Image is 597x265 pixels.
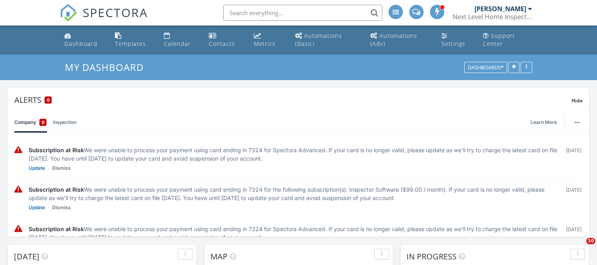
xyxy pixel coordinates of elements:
[586,238,595,244] span: 10
[292,29,361,51] a: Automations (Basic)
[60,11,148,27] a: SPECTORA
[161,29,199,51] a: Calendar
[565,146,583,172] div: [DATE]
[565,225,583,251] div: [DATE]
[112,29,154,51] a: Templates
[29,226,84,232] span: Subscription at Risk
[438,29,473,51] a: Settings
[14,251,39,262] span: [DATE]
[29,164,45,172] a: Update
[254,40,276,47] div: Metrics
[574,122,580,123] img: ellipsis-632cfdd7c38ec3a7d453.svg
[223,5,382,21] input: Search everything...
[210,251,228,262] span: Map
[370,32,417,47] div: Automations (Adv)
[53,112,76,133] a: Inspection
[52,164,71,172] a: Dismiss
[47,97,50,103] span: 6
[572,97,583,104] span: Hide
[209,40,235,47] div: Contacts
[65,61,150,74] a: My Dashboard
[480,29,536,51] a: Support Center
[29,185,558,202] div: We were unable to process your payment using card ending in 7324 for the following subscription(s...
[14,94,572,105] div: Alerts
[453,13,532,21] div: Next Level Home Inspection, LLC
[14,146,22,154] img: warning-336e3c8b2db1497d2c3c.svg
[295,32,342,47] div: Automations (Basic)
[64,40,97,47] div: Dashboard
[14,185,22,194] img: warning-336e3c8b2db1497d2c3c.svg
[367,29,432,51] a: Automations (Advanced)
[14,225,22,233] img: warning-336e3c8b2db1497d2c3c.svg
[115,40,146,47] div: Templates
[251,29,285,51] a: Metrics
[206,29,245,51] a: Contacts
[29,225,558,241] div: We were unable to process your payment using card ending in 7324 for Spectora Advanced. If your c...
[464,62,507,73] button: Dashboards
[42,118,45,126] span: 6
[441,40,465,47] div: Settings
[29,146,558,163] div: We were unable to process your payment using card ending in 7324 for Spectora Advanced. If your c...
[531,118,562,126] a: Learn More
[483,32,515,47] div: Support Center
[164,40,191,47] div: Calendar
[60,4,77,22] img: The Best Home Inspection Software - Spectora
[61,29,105,51] a: Dashboard
[52,204,71,212] a: Dismiss
[29,186,84,193] span: Subscription at Risk
[570,238,589,257] iframe: Intercom live chat
[14,112,47,133] a: Company
[29,204,45,212] a: Update
[565,185,583,212] div: [DATE]
[29,147,84,153] span: Subscription at Risk
[83,4,148,21] span: SPECTORA
[406,251,457,262] span: In Progress
[468,65,504,71] div: Dashboards
[474,5,526,13] div: [PERSON_NAME]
